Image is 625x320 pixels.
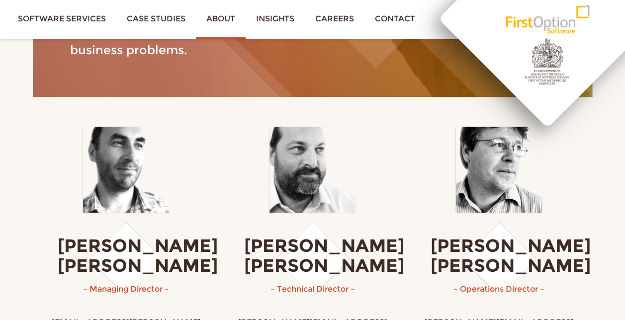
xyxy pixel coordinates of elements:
span: – Operations Director – [453,284,544,294]
h3: [PERSON_NAME] [PERSON_NAME] [58,236,194,275]
span: – Technical Director – [270,284,355,294]
h3: [PERSON_NAME] [PERSON_NAME] [244,236,381,275]
span: – Managing Director – [83,284,169,294]
h3: [PERSON_NAME] [PERSON_NAME] [431,236,567,275]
